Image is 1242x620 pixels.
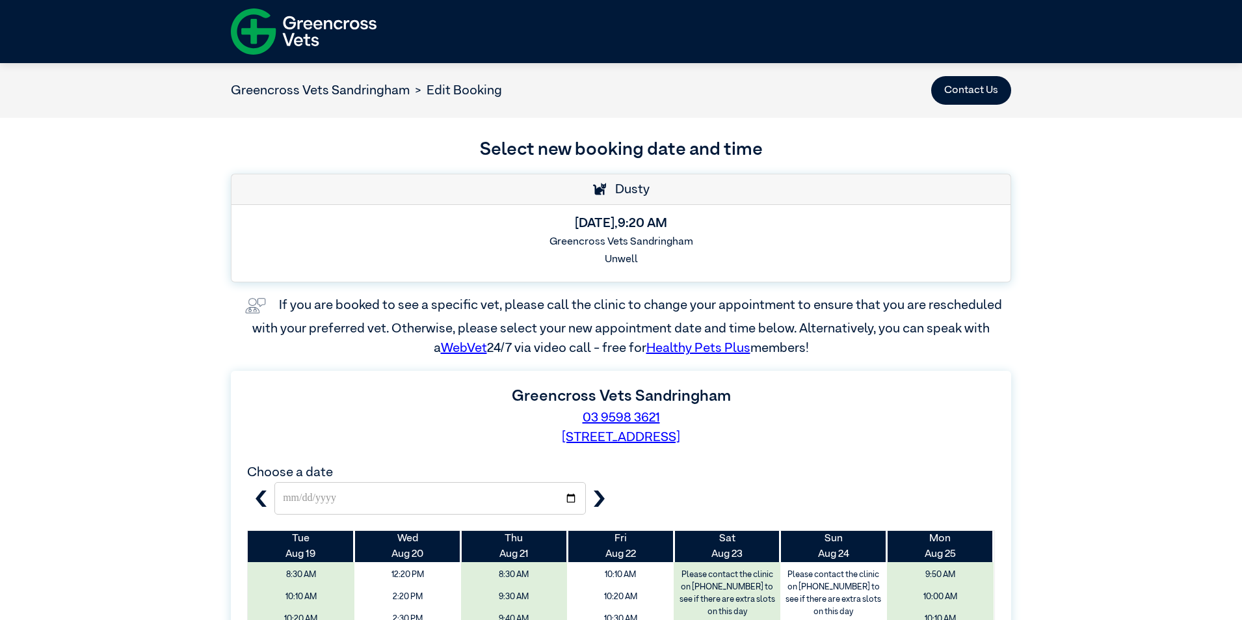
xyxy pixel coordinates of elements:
h6: Unwell [242,254,1000,266]
span: 10:10 AM [252,587,350,606]
span: 10:20 AM [572,587,669,606]
span: Dusty [609,183,650,196]
th: Aug 19 [248,531,354,562]
a: 03 9598 3621 [583,411,660,424]
span: 9:50 AM [892,565,989,584]
label: Greencross Vets Sandringham [512,388,731,404]
th: Aug 24 [780,531,887,562]
span: 8:30 AM [252,565,350,584]
a: WebVet [441,342,487,355]
li: Edit Booking [410,81,502,100]
a: Greencross Vets Sandringham [231,84,410,97]
a: Healthy Pets Plus [646,342,750,355]
a: [STREET_ADDRESS] [562,431,680,444]
label: If you are booked to see a specific vet, please call the clinic to change your appointment to ens... [252,299,1005,355]
h5: [DATE] , 9:20 AM [242,215,1000,231]
th: Aug 21 [461,531,568,562]
h6: Greencross Vets Sandringham [242,236,1000,249]
span: 9:30 AM [466,587,563,606]
th: Aug 22 [567,531,674,562]
h3: Select new booking date and time [231,136,1011,163]
span: 12:20 PM [359,565,456,584]
th: Aug 23 [674,531,780,562]
span: 8:30 AM [466,565,563,584]
button: Contact Us [931,76,1011,105]
th: Aug 20 [354,531,461,562]
img: vet [240,293,271,319]
nav: breadcrumb [231,81,502,100]
span: 10:00 AM [892,587,989,606]
span: 2:20 PM [359,587,456,606]
th: Aug 25 [887,531,994,562]
label: Choose a date [247,466,333,479]
img: f-logo [231,3,377,60]
span: 10:10 AM [572,565,669,584]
